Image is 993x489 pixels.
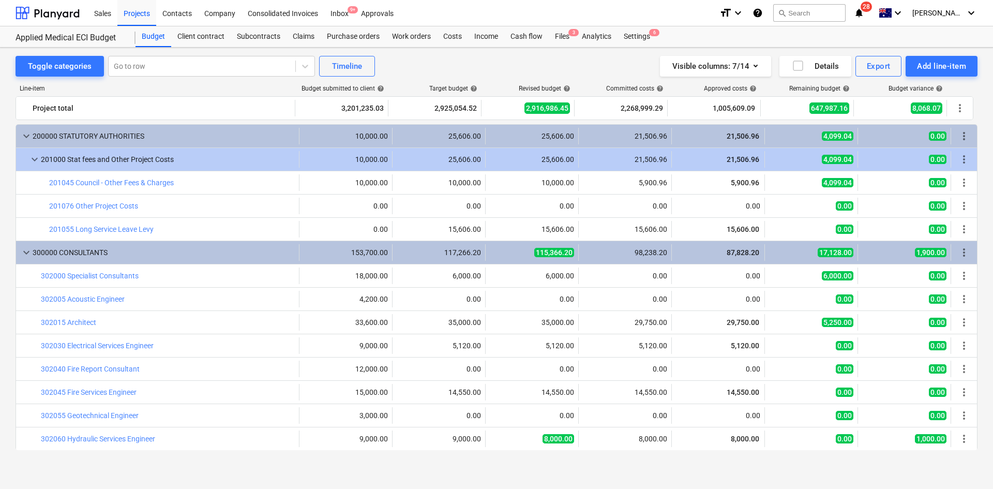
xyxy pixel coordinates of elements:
a: Purchase orders [321,26,386,47]
div: 9,000.00 [304,342,388,350]
div: Claims [287,26,321,47]
a: Budget [136,26,171,47]
a: 302000 Specialist Consultants [41,272,139,280]
div: 0.00 [583,202,667,210]
a: 302040 Fire Report Consultant [41,365,140,373]
div: 5,900.96 [583,179,667,187]
span: 5,900.96 [730,179,760,187]
div: 5,120.00 [490,342,574,350]
span: 8,068.07 [911,102,942,114]
a: Cash flow [504,26,549,47]
div: 35,000.00 [490,318,574,327]
div: Visible columns : 7/14 [672,60,759,73]
div: Details [792,60,839,73]
a: 201045 Council - Other Fees & Charges [49,179,174,187]
button: Timeline [319,56,375,77]
span: help [561,85,570,92]
button: Details [779,56,851,77]
span: 8,000.00 [543,434,574,443]
span: 2,916,986.45 [524,102,570,114]
div: 0.00 [583,295,667,303]
i: notifications [854,7,864,19]
div: Chat Widget [941,439,993,489]
span: 6 [649,29,659,36]
span: help [654,85,664,92]
i: keyboard_arrow_down [892,7,904,19]
div: 153,700.00 [304,248,388,257]
div: 3,000.00 [304,411,388,420]
span: 4,099.04 [822,155,853,164]
div: 0.00 [490,411,574,420]
button: Export [855,56,902,77]
div: Project total [33,100,291,116]
div: 15,000.00 [304,388,388,396]
button: Add line-item [906,56,977,77]
span: 21,506.96 [726,155,760,164]
span: 0.00 [836,225,853,234]
span: More actions [958,176,970,189]
div: 0.00 [583,365,667,373]
div: 10,000.00 [304,132,388,140]
span: 3 [568,29,579,36]
span: 4,099.04 [822,178,853,187]
span: keyboard_arrow_down [28,153,41,166]
div: 10,000.00 [304,155,388,164]
div: 35,000.00 [397,318,481,327]
span: More actions [958,316,970,329]
div: 15,606.00 [583,225,667,233]
span: 0.00 [836,434,853,443]
span: 6,000.00 [822,271,853,280]
span: More actions [954,102,966,114]
div: 0.00 [397,411,481,420]
div: 0.00 [490,295,574,303]
a: Client contract [171,26,231,47]
span: 0.00 [836,411,853,420]
span: 0.00 [836,364,853,374]
a: Settings6 [618,26,656,47]
div: 25,606.00 [490,132,574,140]
span: help [375,85,384,92]
div: 0.00 [676,202,760,210]
div: Timeline [332,60,362,73]
div: 200000 STATUTORY AUTHORITIES [33,128,295,144]
div: Costs [437,26,468,47]
a: 302005 Acoustic Engineer [41,295,125,303]
div: Budget variance [889,85,943,92]
div: Line-item [16,85,296,92]
span: 4,099.04 [822,131,853,141]
span: 647,987.16 [809,102,849,114]
span: 14,550.00 [726,388,760,396]
a: 302015 Architect [41,318,96,327]
span: 0.00 [929,131,946,141]
div: 0.00 [397,365,481,373]
div: 25,606.00 [490,155,574,164]
a: Subcontracts [231,26,287,47]
div: 0.00 [676,272,760,280]
span: More actions [958,433,970,445]
div: 0.00 [676,365,760,373]
span: 29,750.00 [726,318,760,327]
div: 0.00 [397,202,481,210]
span: 0.00 [929,364,946,374]
div: Committed costs [606,85,664,92]
a: Income [468,26,504,47]
div: 2,268,999.29 [579,100,663,116]
div: 0.00 [490,365,574,373]
span: help [840,85,850,92]
span: 28 [861,2,872,12]
div: 15,606.00 [490,225,574,233]
span: 0.00 [929,155,946,164]
a: Work orders [386,26,437,47]
div: Target budget [429,85,477,92]
div: 29,750.00 [583,318,667,327]
span: More actions [958,386,970,398]
span: 21,506.96 [726,132,760,140]
div: Revised budget [519,85,570,92]
span: 87,828.20 [726,248,760,257]
span: More actions [958,246,970,259]
i: keyboard_arrow_down [965,7,977,19]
